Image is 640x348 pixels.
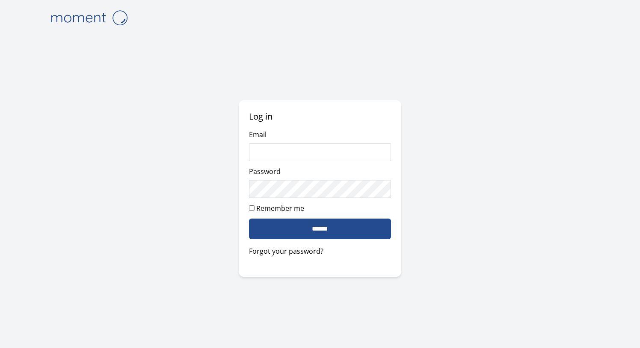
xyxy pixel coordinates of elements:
label: Password [249,167,281,176]
label: Email [249,130,267,139]
img: logo-4e3dc11c47720685a147b03b5a06dd966a58ff35d612b21f08c02c0306f2b779.png [46,7,132,29]
h2: Log in [249,111,391,123]
label: Remember me [256,204,304,213]
a: Forgot your password? [249,246,391,256]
